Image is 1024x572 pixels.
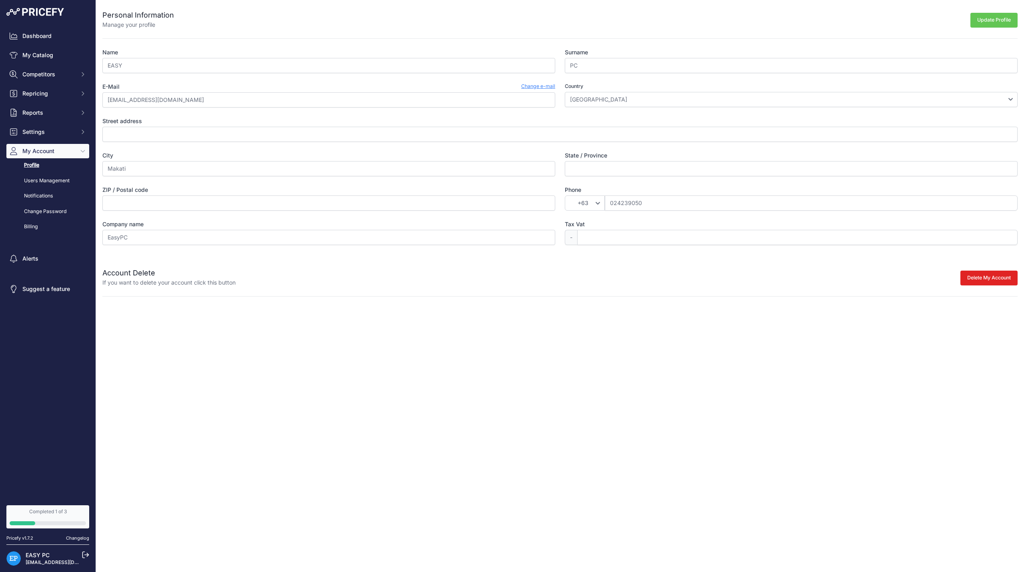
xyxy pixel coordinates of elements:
button: Reports [6,106,89,120]
label: E-Mail [102,83,120,91]
a: Suggest a feature [6,282,89,296]
a: My Catalog [6,48,89,62]
label: Company name [102,220,555,228]
a: Notifications [6,189,89,203]
span: - [565,230,577,245]
span: Reports [22,109,75,117]
a: Alerts [6,251,89,266]
img: Pricefy Logo [6,8,64,16]
a: Dashboard [6,29,89,43]
a: [EMAIL_ADDRESS][DOMAIN_NAME] [26,559,109,565]
label: ZIP / Postal code [102,186,555,194]
span: Competitors [22,70,75,78]
label: City [102,151,555,159]
div: Pricefy v1.7.2 [6,535,33,542]
nav: Sidebar [6,29,89,496]
h2: Account Delete [102,267,236,279]
div: Completed 1 of 3 [10,508,86,515]
button: Repricing [6,86,89,101]
a: Change e-mail [521,83,555,91]
a: Change Password [6,205,89,219]
button: Delete My Account [960,271,1018,285]
span: Repricing [22,90,75,98]
span: Tax Vat [565,221,585,227]
button: My Account [6,144,89,158]
label: Phone [565,186,1018,194]
a: EASY PC [26,552,50,558]
label: Name [102,48,555,56]
label: State / Province [565,151,1018,159]
a: Completed 1 of 3 [6,505,89,528]
a: Profile [6,158,89,172]
label: Surname [565,48,1018,56]
span: Settings [22,128,75,136]
span: My Account [22,147,75,155]
a: Changelog [66,535,89,541]
label: Country [565,83,1018,90]
a: Users Management [6,174,89,188]
h2: Personal Information [102,10,174,21]
button: Settings [6,125,89,139]
p: If you want to delete your account click this button [102,279,236,287]
button: Update Profile [970,13,1018,28]
label: Street address [102,117,1018,125]
p: Manage your profile [102,21,174,29]
a: Billing [6,220,89,234]
button: Competitors [6,67,89,82]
